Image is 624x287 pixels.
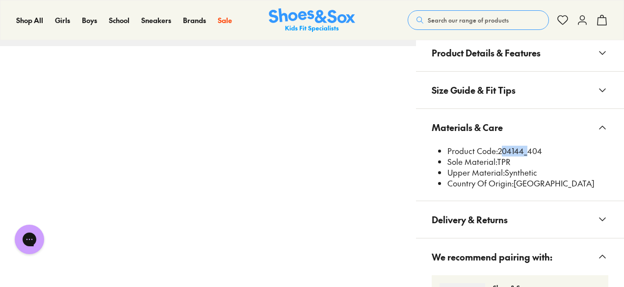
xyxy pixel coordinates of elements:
[447,157,608,167] li: TPR
[447,167,608,178] li: Synthetic
[141,15,171,26] a: Sneakers
[447,167,505,178] span: Upper Material:
[16,15,43,26] a: Shop All
[428,16,509,25] span: Search our range of products
[447,156,497,167] span: Sole Material:
[432,113,503,142] span: Materials & Care
[416,109,624,146] button: Materials & Care
[432,38,541,67] span: Product Details & Features
[416,201,624,238] button: Delivery & Returns
[432,76,516,104] span: Size Guide & Fit Tips
[10,221,49,258] iframe: Gorgias live chat messenger
[183,15,206,26] a: Brands
[432,242,552,271] span: We recommend pairing with:
[416,238,624,275] button: We recommend pairing with:
[447,178,514,188] span: Country Of Origin:
[269,8,355,32] img: SNS_Logo_Responsive.svg
[416,34,624,71] button: Product Details & Features
[447,178,608,189] li: [GEOGRAPHIC_DATA]
[82,15,97,26] a: Boys
[432,205,508,234] span: Delivery & Returns
[447,145,498,156] span: Product Code:
[269,8,355,32] a: Shoes & Sox
[447,146,608,157] li: 204144_404
[218,15,232,26] a: Sale
[416,72,624,108] button: Size Guide & Fit Tips
[109,15,130,26] a: School
[408,10,549,30] button: Search our range of products
[55,15,70,26] a: Girls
